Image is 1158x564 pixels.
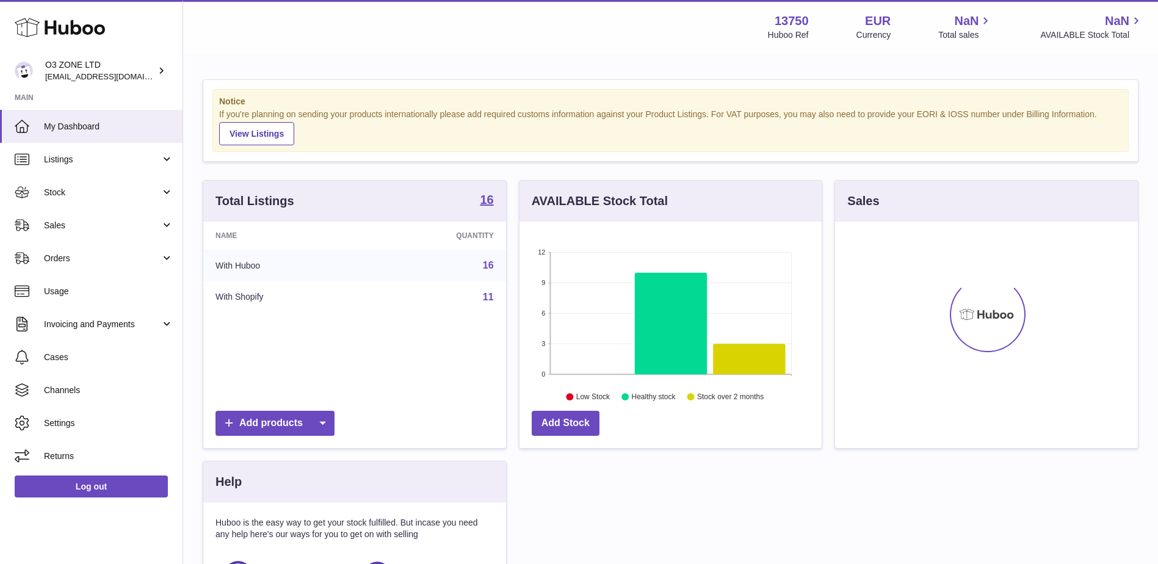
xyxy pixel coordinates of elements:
div: O3 ZONE LTD [45,59,155,82]
span: Settings [44,418,173,429]
text: 0 [541,371,545,378]
a: NaN AVAILABLE Stock Total [1040,13,1143,41]
td: With Shopify [203,281,366,313]
td: With Huboo [203,250,366,281]
span: AVAILABLE Stock Total [1040,29,1143,41]
span: Sales [44,220,161,231]
h3: Sales [847,193,879,209]
span: Returns [44,450,173,462]
text: 9 [541,279,545,286]
a: View Listings [219,122,294,145]
span: [EMAIL_ADDRESS][DOMAIN_NAME] [45,71,179,81]
a: Log out [15,475,168,497]
p: Huboo is the easy way to get your stock fulfilled. But incase you need any help here's our ways f... [215,517,494,540]
span: Cases [44,352,173,363]
th: Quantity [366,222,505,250]
img: hello@o3zoneltd.co.uk [15,62,33,80]
h3: AVAILABLE Stock Total [532,193,668,209]
span: Orders [44,253,161,264]
text: 3 [541,340,545,347]
strong: Notice [219,96,1122,107]
th: Name [203,222,366,250]
text: Healthy stock [631,392,676,401]
span: Total sales [938,29,993,41]
a: 11 [483,292,494,302]
a: 16 [483,260,494,270]
div: Currency [856,29,891,41]
strong: 13750 [775,13,809,29]
span: NaN [954,13,979,29]
strong: 16 [480,193,493,206]
span: My Dashboard [44,121,173,132]
text: 6 [541,309,545,317]
span: NaN [1105,13,1129,29]
a: NaN Total sales [938,13,993,41]
text: Low Stock [576,392,610,401]
div: If you're planning on sending your products internationally please add required customs informati... [219,109,1122,145]
span: Listings [44,154,161,165]
text: 12 [538,248,545,256]
span: Invoicing and Payments [44,319,161,330]
h3: Help [215,474,242,490]
h3: Total Listings [215,193,294,209]
div: Huboo Ref [768,29,809,41]
text: Stock over 2 months [697,392,764,401]
a: Add Stock [532,411,599,436]
span: Stock [44,187,161,198]
span: Channels [44,385,173,396]
a: Add products [215,411,335,436]
strong: EUR [865,13,891,29]
span: Usage [44,286,173,297]
a: 16 [480,193,493,208]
